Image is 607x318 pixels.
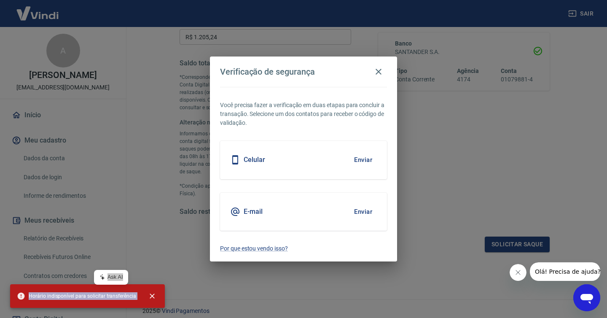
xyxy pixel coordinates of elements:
button: Enviar [349,203,377,221]
button: close [143,287,161,305]
span: Olá! Precisa de ajuda? [5,6,71,13]
iframe: Message from company [530,262,600,281]
h5: E-mail [244,208,263,216]
iframe: Button to launch messaging window [573,284,600,311]
button: Enviar [349,151,377,169]
h4: Verificação de segurança [220,67,315,77]
span: Horário indisponível para solicitar transferência [17,292,136,300]
iframe: Close message [510,264,526,281]
h5: Celular [244,156,265,164]
p: Você precisa fazer a verificação em duas etapas para concluir a transação. Selecione um dos conta... [220,101,387,127]
a: Por que estou vendo isso? [220,244,387,253]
